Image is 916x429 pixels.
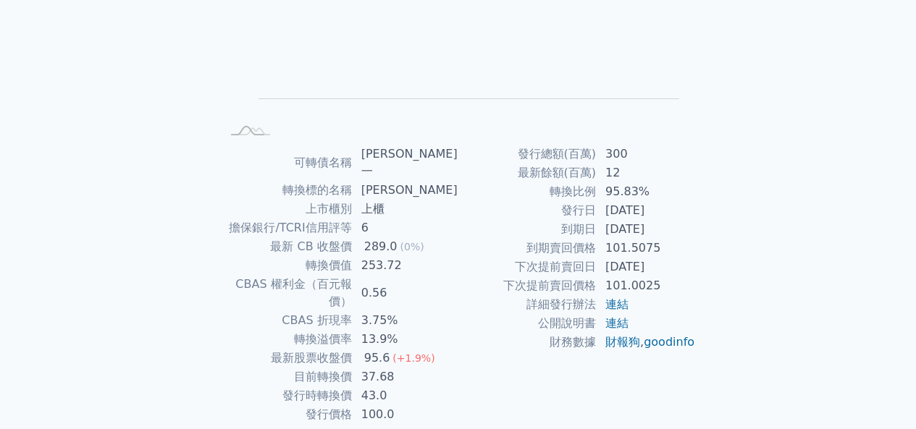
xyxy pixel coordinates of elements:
td: 發行日 [458,201,597,220]
td: 95.83% [597,182,696,201]
td: 發行總額(百萬) [458,145,597,163]
a: goodinfo [644,335,694,349]
div: 95.6 [361,349,393,367]
td: 13.9% [353,330,458,349]
td: [DATE] [597,201,696,220]
td: 300 [597,145,696,163]
td: 發行價格 [221,405,353,424]
td: 3.75% [353,311,458,330]
td: 到期日 [458,220,597,239]
td: 上櫃 [353,200,458,218]
td: [PERSON_NAME]一 [353,145,458,181]
td: 轉換比例 [458,182,597,201]
td: 詳細發行辦法 [458,295,597,314]
td: CBAS 折現率 [221,311,353,330]
td: 財務數據 [458,333,597,352]
a: 連結 [605,316,629,330]
td: [PERSON_NAME] [353,181,458,200]
div: 聊天小工具 [844,360,916,429]
td: 最新 CB 收盤價 [221,237,353,256]
td: 253.72 [353,256,458,275]
td: 下次提前賣回價格 [458,276,597,295]
td: 0.56 [353,275,458,311]
td: 101.0025 [597,276,696,295]
td: [DATE] [597,220,696,239]
td: 轉換溢價率 [221,330,353,349]
td: 43.0 [353,386,458,405]
span: (0%) [400,241,424,252]
td: 12 [597,163,696,182]
td: 101.5075 [597,239,696,258]
td: , [597,333,696,352]
td: 上市櫃別 [221,200,353,218]
td: CBAS 權利金（百元報價） [221,275,353,311]
div: 289.0 [361,238,400,255]
iframe: Chat Widget [844,360,916,429]
td: 轉換價值 [221,256,353,275]
td: 6 [353,218,458,237]
td: 37.68 [353,368,458,386]
td: 可轉債名稱 [221,145,353,181]
td: 擔保銀行/TCRI信用評等 [221,218,353,237]
td: 下次提前賣回日 [458,258,597,276]
td: 發行時轉換價 [221,386,353,405]
td: [DATE] [597,258,696,276]
td: 目前轉換價 [221,368,353,386]
td: 到期賣回價格 [458,239,597,258]
td: 最新餘額(百萬) [458,163,597,182]
a: 連結 [605,297,629,311]
td: 公開說明書 [458,314,597,333]
td: 轉換標的名稱 [221,181,353,200]
span: (+1.9%) [392,352,434,364]
td: 最新股票收盤價 [221,349,353,368]
a: 財報狗 [605,335,640,349]
td: 100.0 [353,405,458,424]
